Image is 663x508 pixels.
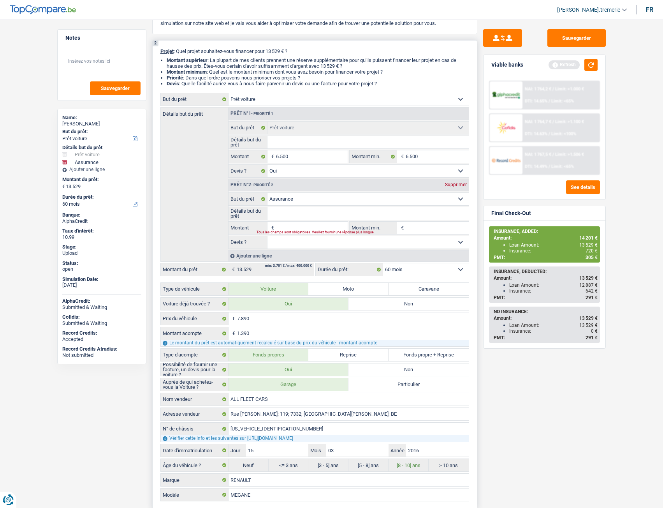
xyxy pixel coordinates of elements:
[62,218,141,224] div: AlphaCredit
[579,282,598,288] span: 12 887 €
[494,316,598,321] div: Amount:
[62,298,141,304] div: AlphaCredit:
[525,131,547,136] span: DTI: 14.63%
[161,423,229,435] label: N° de châssis
[491,62,523,68] div: Viable banks
[229,408,469,420] input: Sélectionnez votre adresse dans la barre de recherche
[308,459,348,471] label: ]3 - 5] ans
[229,444,246,457] label: Jour
[160,14,469,26] p: Bonjour ! Je suis [PERSON_NAME].tremerie, conseiller en crédit spécialisé chez [DOMAIN_NAME]. Je ...
[406,444,468,457] input: AAAA
[429,459,469,471] label: > 10 ans
[397,222,406,234] span: €
[494,275,598,281] div: Amount:
[348,363,469,376] label: Non
[62,115,141,121] div: Name:
[62,352,141,358] div: Not submitted
[161,378,229,391] label: Auprès de qui achetez-vous la Voiture ?
[161,489,229,501] label: Modèle
[492,153,521,168] img: Record Credits
[62,260,141,266] div: Status:
[161,459,229,471] label: Âge du véhicule ?
[316,263,383,276] label: Durée du prêt:
[62,244,141,250] div: Stage:
[229,349,309,361] label: Fonds propres
[491,210,531,217] div: Final Check-Out
[492,120,521,135] img: Cofidis
[251,183,273,187] span: - Priorité 2
[267,222,276,234] span: €
[579,275,598,281] span: 13 529 €
[161,93,229,106] label: But du prêt
[229,459,269,471] label: Neuf
[509,248,598,254] div: Insurance:
[62,176,140,183] label: Montant du prêt:
[229,207,268,220] label: Détails but du prêt
[229,182,275,187] div: Prêt n°2
[646,6,653,13] div: fr
[549,164,550,169] span: /
[552,119,554,124] span: /
[350,150,397,163] label: Montant min.
[246,444,308,457] input: JJ
[389,444,406,457] label: Année
[397,150,406,163] span: €
[62,250,141,256] div: Upload
[551,99,574,104] span: Limit: <65%
[509,242,598,248] div: Loan Amount:
[389,349,469,361] label: Fonds propre + Reprise
[62,145,141,151] div: Détails but du prêt
[269,459,309,471] label: <= 3 ans
[494,295,598,300] div: PMT:
[161,474,229,486] label: Marque
[228,250,469,261] div: Ajouter une ligne
[443,182,469,187] div: Supprimer
[228,263,237,276] span: €
[551,131,576,136] span: Limit: <100%
[229,122,268,134] label: But du prêt
[525,99,547,104] span: DTI: 14.65%
[167,57,208,63] strong: Montant supérieur
[62,266,141,272] div: open
[547,29,606,47] button: Sauvegarder
[551,164,574,169] span: Limit: <65%
[167,69,469,75] li: : Quel est le montant minimum dont vous avez besoin pour financer votre projet ?
[389,459,429,471] label: ]8 - 10] ans
[586,248,598,254] span: 720 €
[586,288,598,294] span: 642 €
[555,119,584,124] span: Limit: >1.100 €
[494,309,598,314] div: NO INSURANCE:
[308,349,389,361] label: Reprise
[494,269,598,274] div: INSURANCE, DEDUCTED:
[167,81,469,86] li: : Quelle facilité auriez-vous à nous faire parvenir un devis ou une facture pour votre projet ?
[555,152,584,157] span: Limit: >1.506 €
[62,314,141,320] div: Cofidis:
[161,108,228,116] label: Détails but du prêt
[101,86,130,91] span: Sauvegarder
[229,298,349,310] label: Oui
[265,264,312,268] div: min: 3.701 € / max: 400.000 €
[161,298,229,310] label: Voiture déjà trouvée ?
[326,444,389,457] input: MM
[62,129,140,135] label: But du prêt:
[229,236,268,249] label: Devis ?
[161,263,228,276] label: Montant du prêt
[591,328,598,334] span: 0 €
[229,283,309,295] label: Voiture
[586,255,598,260] span: 305 €
[65,35,138,41] h5: Notes
[62,194,140,200] label: Durée du prêt:
[62,304,141,310] div: Submitted & Waiting
[308,444,326,457] label: Mois
[62,330,141,336] div: Record Credits:
[525,86,551,92] span: NAI: 1 764,2 €
[229,165,268,177] label: Devis ?
[62,228,141,234] div: Taux d'intérêt:
[509,328,598,334] div: Insurance:
[494,255,598,260] div: PMT:
[62,183,65,190] span: €
[348,378,469,391] label: Particulier
[579,316,598,321] span: 13 529 €
[257,231,338,234] div: Tous les champs sont obligatoires. Veuillez fournir une réponse plus longue
[549,131,550,136] span: /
